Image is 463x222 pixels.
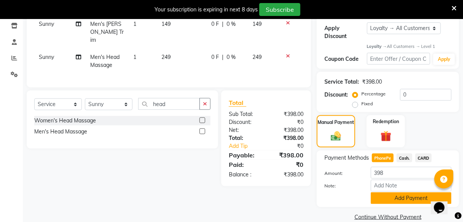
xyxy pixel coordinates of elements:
div: Coupon Code [324,55,367,63]
span: | [222,20,224,28]
span: 0 % [227,20,236,28]
div: Paid: [223,160,266,169]
div: Sub Total: [223,110,266,118]
span: 1 [133,54,136,60]
button: Subscribe [259,3,300,16]
label: Note: [319,182,365,189]
span: 249 [253,54,262,60]
span: Men's [PERSON_NAME] Trim [90,21,124,43]
span: Sunny [39,21,54,27]
img: _gift.svg [377,130,395,143]
span: 149 [253,21,262,27]
span: Cash. [397,154,412,162]
div: ₹398.00 [266,134,309,142]
span: 0 % [227,53,236,61]
span: 149 [162,21,171,27]
div: Net: [223,126,266,134]
input: Add Note [371,180,452,192]
span: | [222,53,224,61]
span: PhonePe [372,154,394,162]
div: ₹0 [266,118,309,126]
span: Total [229,99,246,107]
div: Women's Head Massage [34,117,96,125]
div: ₹0 [273,142,309,150]
span: CARD [415,154,432,162]
label: Amount: [319,170,365,177]
div: Apply Discount [324,24,367,40]
label: Fixed [361,100,373,107]
span: 0 F [211,20,219,28]
div: Your subscription is expiring in next 8 days [155,6,258,14]
label: Redemption [373,118,399,125]
iframe: chat widget [431,192,455,214]
div: Service Total: [324,78,359,86]
div: ₹0 [266,160,309,169]
button: Apply [433,54,455,65]
div: ₹398.00 [266,171,309,179]
div: All Customers → Level 1 [367,43,452,50]
button: Add Payment [371,192,452,204]
div: ₹398.00 [362,78,382,86]
a: Continue Without Payment [318,213,458,221]
div: Discount: [223,118,266,126]
div: ₹398.00 [266,126,309,134]
span: 249 [162,54,171,60]
input: Search or Scan [138,98,200,110]
img: _cash.svg [328,130,344,142]
div: Discount: [324,91,348,99]
label: Percentage [361,90,386,97]
input: Enter Offer / Coupon Code [367,53,431,65]
span: Men's Head Massage [90,54,120,68]
div: Balance : [223,171,266,179]
div: ₹398.00 [266,110,309,118]
input: Amount [371,167,452,179]
a: Add Tip [223,142,273,150]
span: 1 [133,21,136,27]
span: Sunny [39,54,54,60]
div: Total: [223,134,266,142]
strong: Loyalty → [367,44,387,49]
div: Payable: [223,151,266,160]
div: ₹398.00 [266,151,309,160]
div: Men's Head Massage [34,128,87,136]
label: Manual Payment [318,119,354,126]
span: 0 F [211,53,219,61]
span: Payment Methods [324,154,369,162]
